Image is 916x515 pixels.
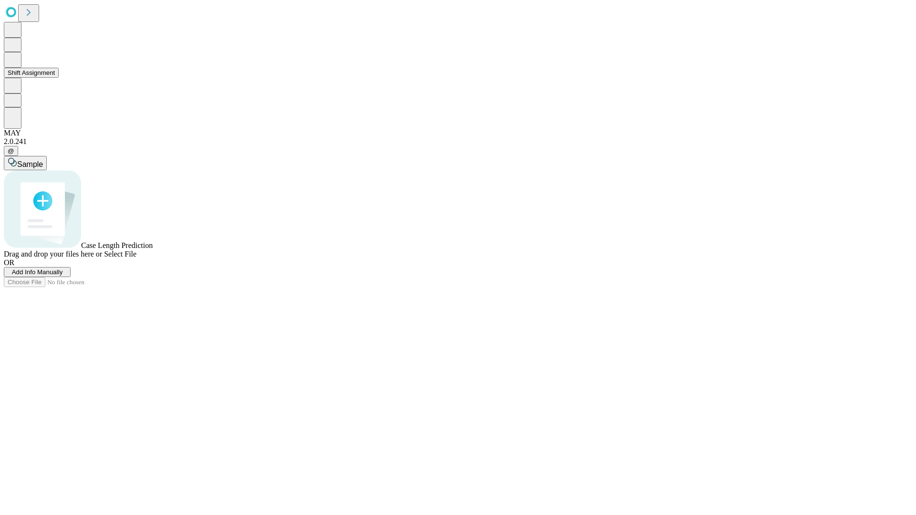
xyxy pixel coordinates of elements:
[17,160,43,168] span: Sample
[4,146,18,156] button: @
[4,156,47,170] button: Sample
[12,268,63,276] span: Add Info Manually
[81,241,153,249] span: Case Length Prediction
[4,258,14,267] span: OR
[4,250,102,258] span: Drag and drop your files here or
[4,68,59,78] button: Shift Assignment
[8,147,14,154] span: @
[104,250,136,258] span: Select File
[4,129,912,137] div: MAY
[4,137,912,146] div: 2.0.241
[4,267,71,277] button: Add Info Manually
